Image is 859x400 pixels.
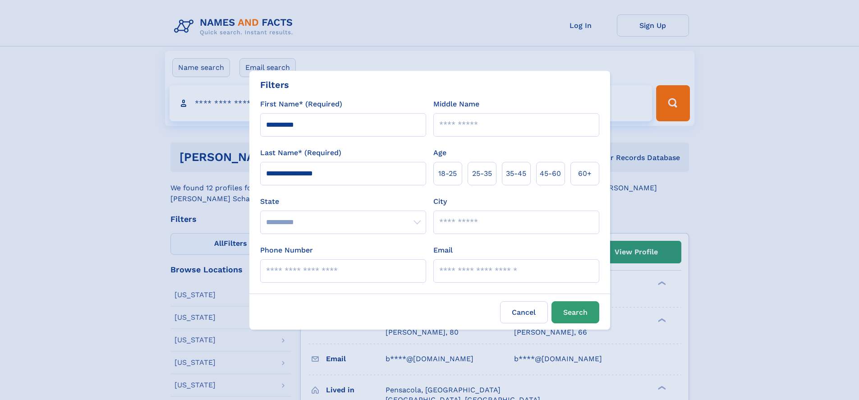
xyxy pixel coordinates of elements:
label: Cancel [500,301,548,323]
label: State [260,196,426,207]
span: 45‑60 [540,168,561,179]
span: 25‑35 [472,168,492,179]
label: City [433,196,447,207]
span: 18‑25 [438,168,457,179]
label: Phone Number [260,245,313,256]
label: Age [433,147,446,158]
span: 60+ [578,168,592,179]
label: Middle Name [433,99,479,110]
label: Email [433,245,453,256]
label: First Name* (Required) [260,99,342,110]
div: Filters [260,78,289,92]
button: Search [551,301,599,323]
label: Last Name* (Required) [260,147,341,158]
span: 35‑45 [506,168,526,179]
